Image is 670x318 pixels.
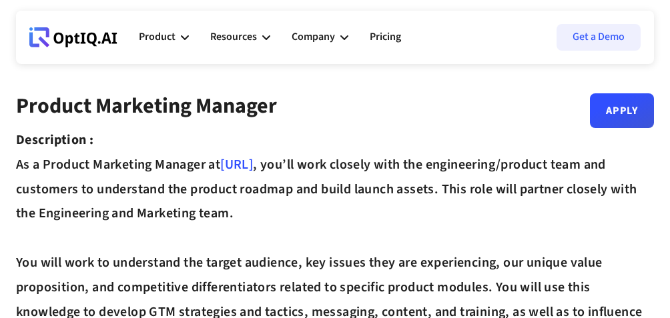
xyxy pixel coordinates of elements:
[16,131,93,149] strong: Description :
[220,155,253,174] a: [URL]
[557,24,641,51] a: Get a Demo
[16,93,277,128] div: Product Marketing Manager
[370,17,401,57] a: Pricing
[210,28,257,46] div: Resources
[29,17,117,57] a: Webflow Homepage
[139,28,176,46] div: Product
[292,28,335,46] div: Company
[590,93,654,128] a: Apply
